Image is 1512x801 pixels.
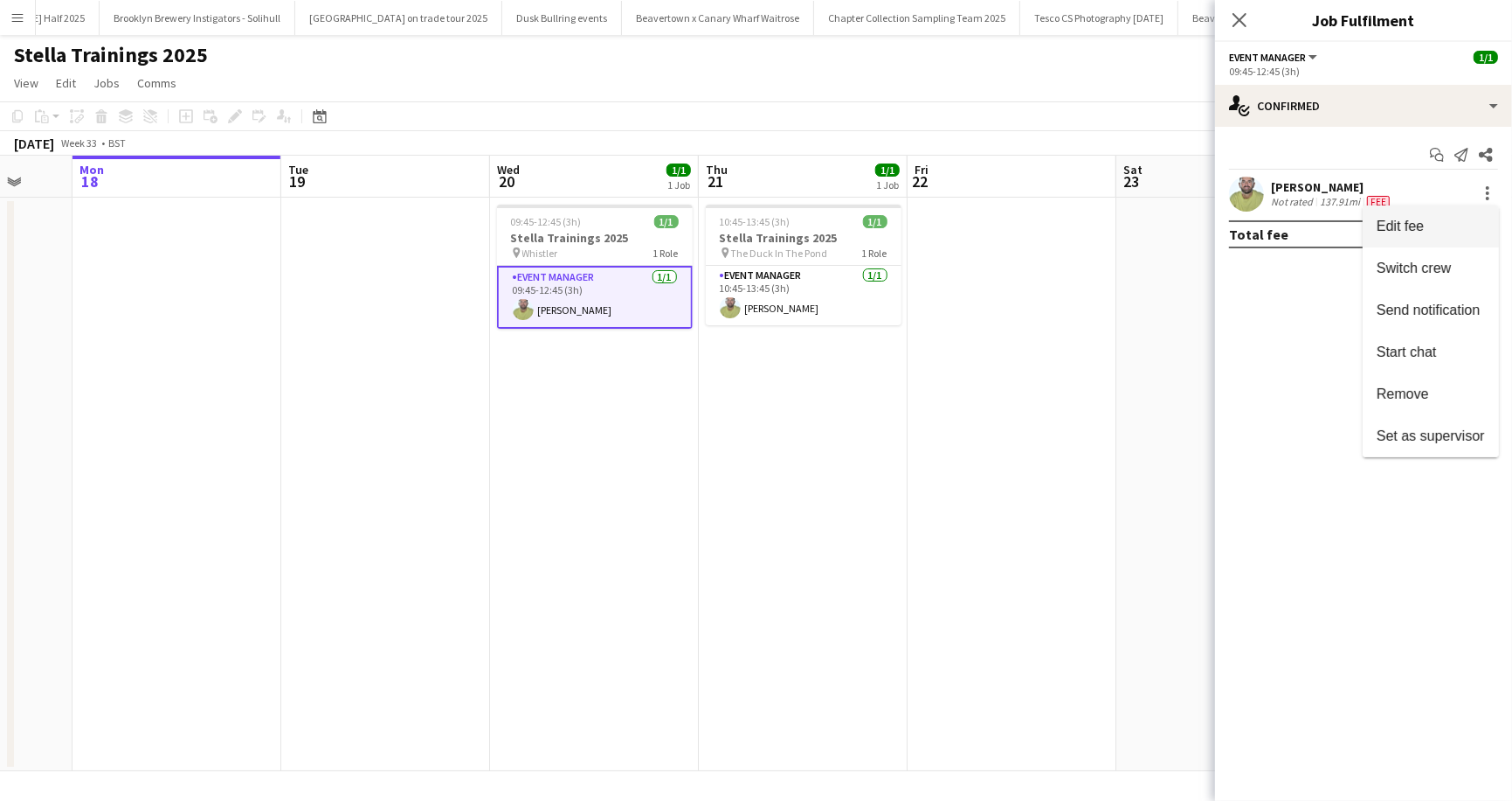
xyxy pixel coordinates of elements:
span: Switch crew [1377,261,1451,275]
span: Start chat [1377,345,1436,359]
button: Set as supervisor [1363,415,1499,457]
button: Switch crew [1363,247,1499,289]
span: Send notification [1377,303,1480,317]
button: Remove [1363,373,1499,415]
span: Remove [1377,387,1429,401]
button: Send notification [1363,289,1499,331]
button: Start chat [1363,331,1499,373]
button: Edit fee [1363,205,1499,247]
span: Set as supervisor [1377,428,1485,443]
span: Edit fee [1377,219,1424,233]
